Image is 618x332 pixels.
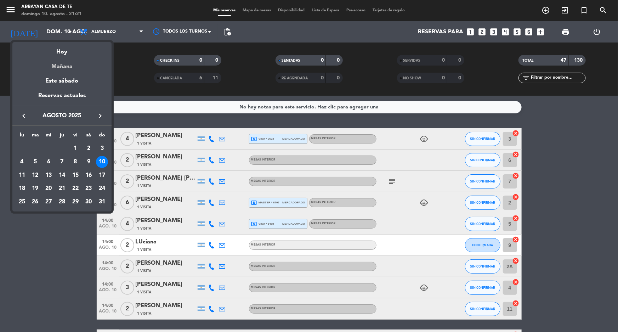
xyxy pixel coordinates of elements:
[29,156,41,168] div: 5
[56,182,68,195] div: 21
[95,131,109,142] th: domingo
[83,156,95,168] div: 9
[95,169,109,182] td: 17 de agosto de 2025
[12,91,112,106] div: Reservas actuales
[96,112,104,120] i: keyboard_arrow_right
[83,169,95,181] div: 16
[82,195,96,209] td: 30 de agosto de 2025
[83,182,95,195] div: 23
[29,195,42,209] td: 26 de agosto de 2025
[82,169,96,182] td: 16 de agosto de 2025
[12,71,112,91] div: Este sábado
[15,169,29,182] td: 11 de agosto de 2025
[69,131,82,142] th: viernes
[69,142,82,155] td: 1 de agosto de 2025
[29,182,41,195] div: 19
[96,169,108,181] div: 17
[55,131,69,142] th: jueves
[82,155,96,169] td: 9 de agosto de 2025
[55,169,69,182] td: 14 de agosto de 2025
[15,182,29,196] td: 18 de agosto de 2025
[95,142,109,155] td: 3 de agosto de 2025
[30,111,94,120] span: agosto 2025
[42,182,55,195] div: 20
[96,156,108,168] div: 10
[29,182,42,196] td: 19 de agosto de 2025
[17,111,30,120] button: keyboard_arrow_left
[95,195,109,209] td: 31 de agosto de 2025
[42,195,55,209] td: 27 de agosto de 2025
[69,169,82,182] td: 15 de agosto de 2025
[42,169,55,181] div: 13
[15,155,29,169] td: 4 de agosto de 2025
[16,182,28,195] div: 18
[12,57,112,71] div: Mañana
[16,196,28,208] div: 25
[69,196,81,208] div: 29
[83,196,95,208] div: 30
[96,196,108,208] div: 31
[82,131,96,142] th: sábado
[96,182,108,195] div: 24
[15,195,29,209] td: 25 de agosto de 2025
[94,111,107,120] button: keyboard_arrow_right
[29,169,42,182] td: 12 de agosto de 2025
[96,142,108,154] div: 3
[42,196,55,208] div: 27
[83,142,95,154] div: 2
[82,182,96,196] td: 23 de agosto de 2025
[29,155,42,169] td: 5 de agosto de 2025
[29,196,41,208] div: 26
[95,182,109,196] td: 24 de agosto de 2025
[12,42,112,57] div: Hoy
[42,182,55,196] td: 20 de agosto de 2025
[19,112,28,120] i: keyboard_arrow_left
[55,182,69,196] td: 21 de agosto de 2025
[55,155,69,169] td: 7 de agosto de 2025
[15,142,69,155] td: AGO.
[29,169,41,181] div: 12
[69,182,81,195] div: 22
[42,169,55,182] td: 13 de agosto de 2025
[82,142,96,155] td: 2 de agosto de 2025
[29,131,42,142] th: martes
[69,182,82,196] td: 22 de agosto de 2025
[16,156,28,168] div: 4
[16,169,28,181] div: 11
[55,195,69,209] td: 28 de agosto de 2025
[69,156,81,168] div: 8
[56,156,68,168] div: 7
[69,142,81,154] div: 1
[15,131,29,142] th: lunes
[69,155,82,169] td: 8 de agosto de 2025
[42,156,55,168] div: 6
[69,169,81,181] div: 15
[56,169,68,181] div: 14
[95,155,109,169] td: 10 de agosto de 2025
[56,196,68,208] div: 28
[69,195,82,209] td: 29 de agosto de 2025
[42,155,55,169] td: 6 de agosto de 2025
[42,131,55,142] th: miércoles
